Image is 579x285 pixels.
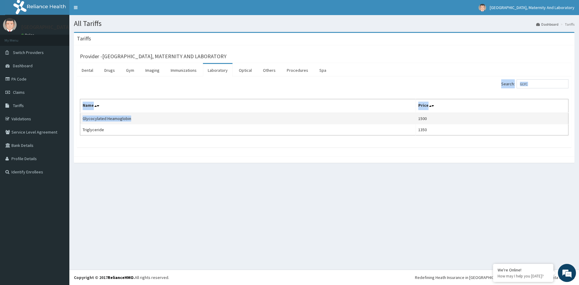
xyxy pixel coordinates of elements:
span: We're online! [35,76,83,137]
h3: Provider - [GEOGRAPHIC_DATA], MATERNITY AND LABORATORY [80,54,226,59]
a: Spa [315,64,331,77]
a: Immunizations [166,64,201,77]
footer: All rights reserved. [69,270,579,285]
a: Laboratory [203,64,233,77]
img: User Image [3,18,17,32]
div: We're Online! [498,267,549,273]
td: 1350 [416,124,568,135]
td: Glycocylated Heamoglobin [80,113,416,124]
strong: Copyright © 2017 . [74,275,135,280]
span: Dashboard [13,63,33,68]
div: Minimize live chat window [99,3,113,17]
a: Procedures [282,64,313,77]
span: [GEOGRAPHIC_DATA], Maternity And Laboratory [490,5,574,10]
li: Tariffs [559,22,574,27]
a: Online [21,33,36,37]
h3: Tariffs [77,36,91,41]
a: Gym [121,64,139,77]
div: Chat with us now [31,34,101,42]
img: d_794563401_company_1708531726252_794563401 [11,30,24,45]
a: Optical [234,64,257,77]
div: Redefining Heath Insurance in [GEOGRAPHIC_DATA] using Telemedicine and Data Science! [415,274,574,280]
a: Dashboard [536,22,558,27]
input: Search: [517,79,568,88]
a: Others [258,64,280,77]
th: Price [416,99,568,113]
th: Name [80,99,416,113]
a: Imaging [141,64,164,77]
td: Triglyceride [80,124,416,135]
textarea: Type your message and hit 'Enter' [3,165,115,186]
img: User Image [479,4,486,11]
label: Search: [501,79,568,88]
a: Dental [77,64,98,77]
h1: All Tariffs [74,20,574,27]
td: 1500 [416,113,568,124]
p: [GEOGRAPHIC_DATA], Maternity And Laboratory [21,24,134,30]
a: RelianceHMO [108,275,134,280]
span: Claims [13,90,25,95]
a: Drugs [100,64,120,77]
p: How may I help you today? [498,274,549,279]
span: Switch Providers [13,50,44,55]
span: Tariffs [13,103,24,108]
